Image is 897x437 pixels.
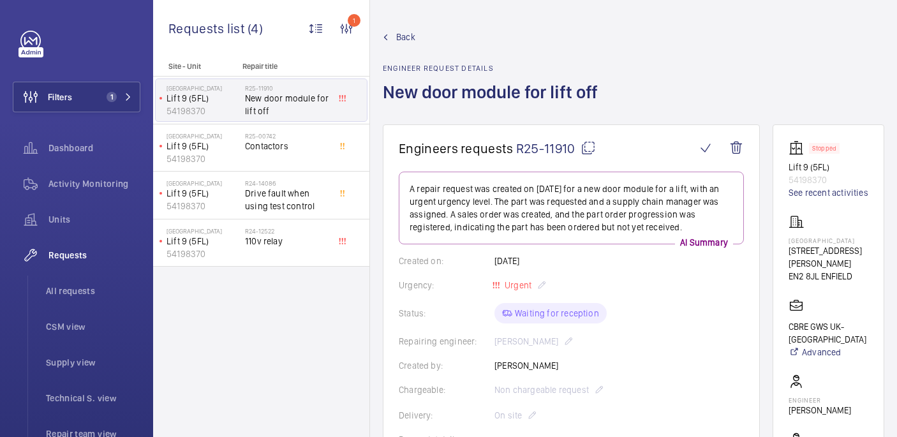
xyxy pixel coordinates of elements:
span: All requests [46,285,140,297]
span: Drive fault when using test control [245,187,329,212]
a: See recent activities [789,186,868,199]
p: 54198370 [167,248,240,260]
h2: R24-12522 [245,227,329,235]
h2: R25-00742 [245,132,329,140]
p: 54198370 [167,152,240,165]
span: Back [396,31,415,43]
p: Stopped [812,146,836,151]
span: 1 [107,92,117,102]
p: A repair request was created on [DATE] for a new door module for a lift, with an urgent urgency l... [410,182,733,233]
p: [PERSON_NAME] [789,404,851,417]
span: Contactors [245,140,329,152]
span: Dashboard [48,142,140,154]
p: Repair title [242,62,327,71]
p: Site - Unit [153,62,237,71]
span: R25-11910 [516,140,596,156]
p: CBRE GWS UK- [GEOGRAPHIC_DATA] [789,320,868,346]
p: [GEOGRAPHIC_DATA] [167,179,240,187]
p: Lift 9 (5FL) [167,187,240,200]
span: Filters [48,91,72,103]
span: Requests [48,249,140,262]
p: Lift 9 (5FL) [167,235,240,248]
h2: R24-14086 [245,179,329,187]
span: 110v relay [245,235,329,248]
span: Activity Monitoring [48,177,140,190]
p: [GEOGRAPHIC_DATA] [789,237,868,244]
p: 54198370 [167,105,240,117]
p: [GEOGRAPHIC_DATA] [167,84,240,92]
p: 54198370 [167,200,240,212]
span: CSM view [46,320,140,333]
p: [STREET_ADDRESS][PERSON_NAME] [789,244,868,270]
p: 54198370 [789,174,868,186]
button: Filters1 [13,82,140,112]
p: [GEOGRAPHIC_DATA] [167,132,240,140]
span: New door module for lift off [245,92,329,117]
p: AI Summary [675,236,733,249]
h2: Engineer request details [383,64,605,73]
span: Units [48,213,140,226]
img: elevator.svg [789,140,809,156]
span: Requests list [168,20,248,36]
span: Engineers requests [399,140,514,156]
p: Lift 9 (5FL) [167,92,240,105]
a: Advanced [789,346,868,359]
p: Lift 9 (5FL) [167,140,240,152]
h2: R25-11910 [245,84,329,92]
span: Supply view [46,356,140,369]
p: Engineer [789,396,851,404]
p: [GEOGRAPHIC_DATA] [167,227,240,235]
h1: New door module for lift off [383,80,605,124]
p: Lift 9 (5FL) [789,161,868,174]
span: Technical S. view [46,392,140,404]
p: EN2 8JL ENFIELD [789,270,868,283]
